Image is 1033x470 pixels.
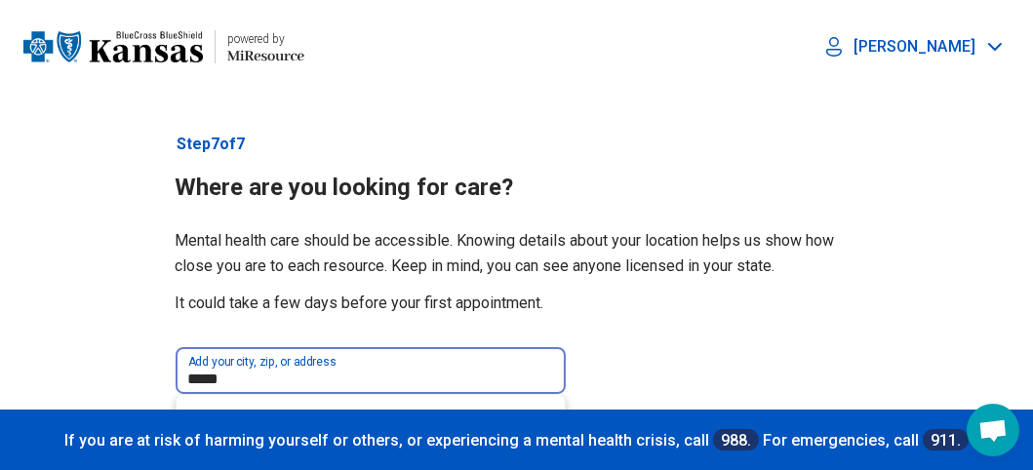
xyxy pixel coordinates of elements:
p: Step 7 of 7 [176,133,858,156]
img: Blue Cross Blue Shield Kansas [23,23,203,70]
p: If you are at risk of harming yourself or others, or experiencing a mental health crisis, call Fo... [20,428,1013,450]
a: Blue Cross Blue Shield Kansaspowered by [23,23,304,70]
p: Mental health care should be accessible. Knowing details about your location helps us show how cl... [176,228,858,279]
div: powered by [227,30,304,48]
p: It could take a few days before your first appointment. [176,291,858,316]
a: Open chat [967,404,1019,456]
p: [PERSON_NAME] [854,37,975,57]
h1: Where are you looking for care? [176,172,858,205]
a: 911. [923,428,969,450]
a: 988. [713,428,759,450]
